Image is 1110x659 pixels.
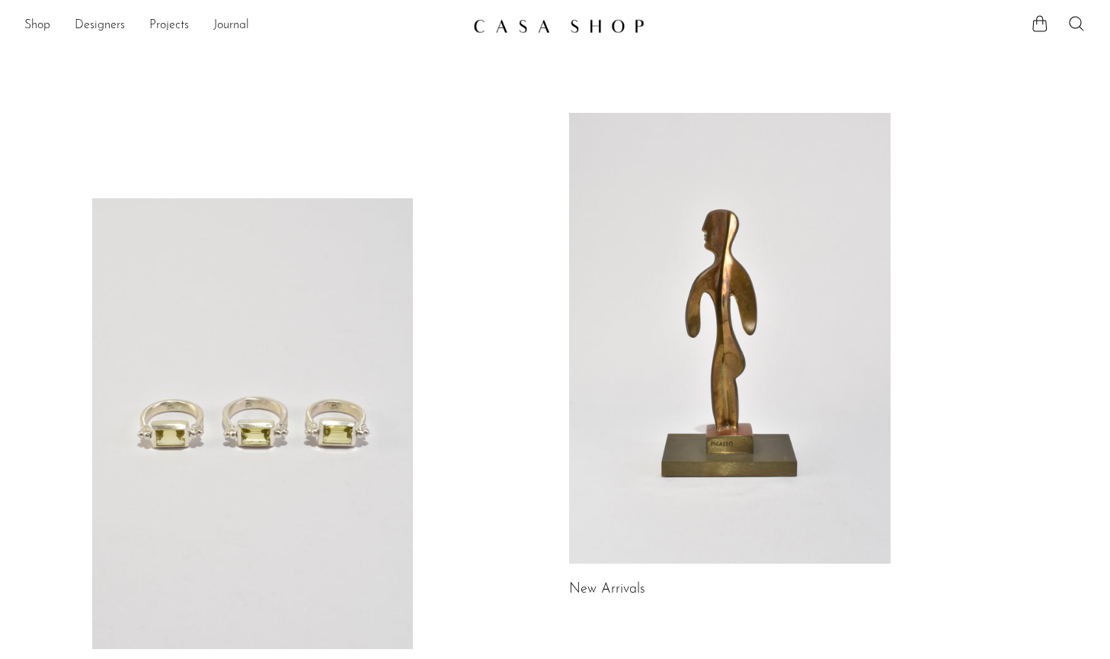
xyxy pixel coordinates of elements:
a: Designers [75,16,125,36]
a: New Arrivals [569,583,645,596]
nav: Desktop navigation [24,13,461,39]
a: Projects [149,16,189,36]
a: Journal [213,16,249,36]
a: Shop [24,16,50,36]
ul: NEW HEADER MENU [24,13,461,39]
